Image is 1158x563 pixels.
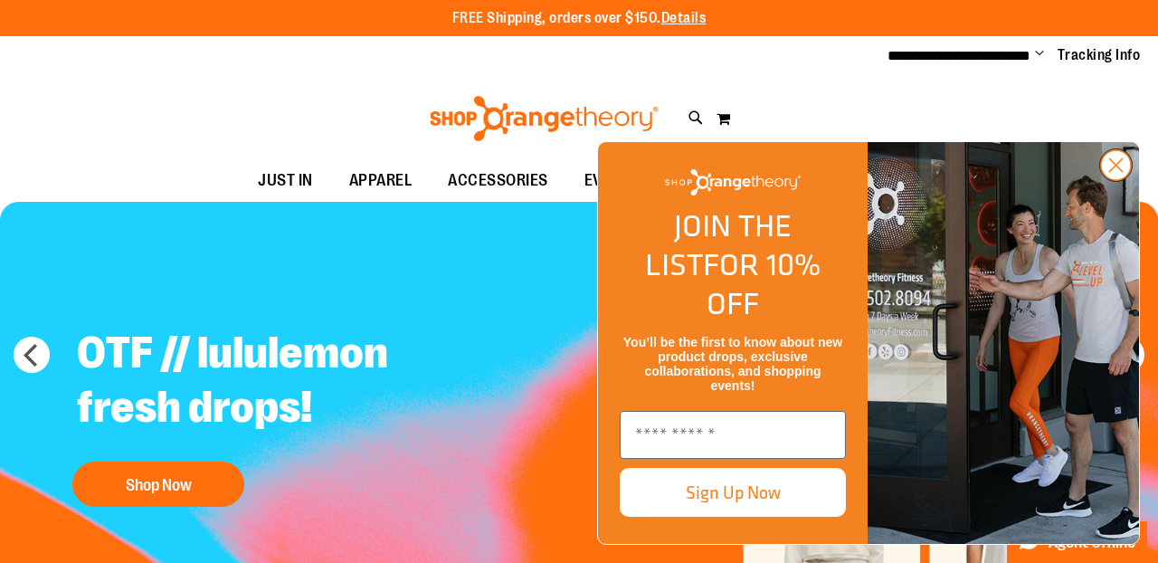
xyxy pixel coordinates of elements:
[448,160,548,201] span: ACCESSORIES
[14,337,50,373] button: prev
[452,8,707,29] p: FREE Shipping, orders over $150.
[623,335,842,393] span: You’ll be the first to know about new product drops, exclusive collaborations, and shopping events!
[868,142,1139,544] img: Shop Orangtheory
[665,169,801,196] img: Shop Orangetheory
[349,160,413,201] span: APPAREL
[620,411,846,459] input: Enter email
[258,160,313,201] span: JUST IN
[72,462,244,507] button: Shop Now
[427,96,661,141] img: Shop Orangetheory
[645,203,792,287] span: JOIN THE LIST
[703,242,821,326] span: FOR 10% OFF
[1035,46,1044,64] button: Account menu
[63,312,513,453] h2: OTF // lululemon fresh drops!
[620,468,846,517] button: Sign Up Now
[1058,45,1141,65] a: Tracking Info
[1099,148,1133,182] button: Close dialog
[661,10,707,26] a: Details
[63,312,513,516] a: OTF // lululemon fresh drops! Shop Now
[579,123,1158,563] div: FLYOUT Form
